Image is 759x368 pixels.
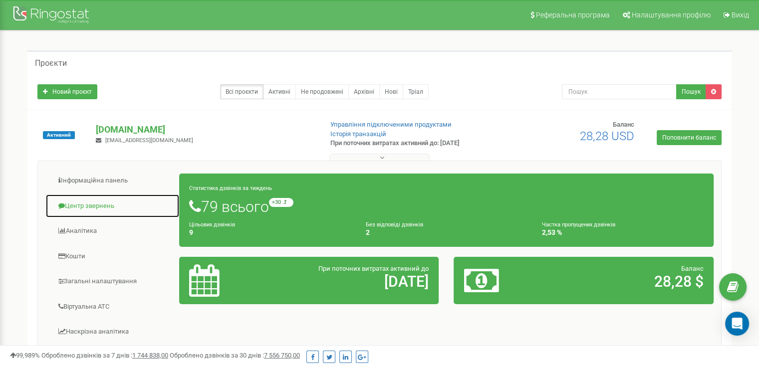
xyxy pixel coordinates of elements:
[96,123,314,136] p: [DOMAIN_NAME]
[330,121,452,128] a: Управління підключеними продуктами
[263,84,296,99] a: Активні
[45,194,180,218] a: Центр звернень
[45,295,180,319] a: Віртуальна АТС
[189,229,351,236] h4: 9
[45,320,180,344] a: Наскрізна аналітика
[264,352,300,359] u: 7 556 750,00
[379,84,403,99] a: Нові
[105,137,193,144] span: [EMAIL_ADDRESS][DOMAIN_NAME]
[269,198,293,207] small: +30
[542,229,704,236] h4: 2,53 %
[132,352,168,359] u: 1 744 838,00
[220,84,263,99] a: Всі проєкти
[189,185,272,191] small: Статистика дзвінків за тиждень
[318,265,429,272] span: При поточних витратах активний до
[45,169,180,193] a: Інформаційна панель
[330,130,386,138] a: Історія транзакцій
[366,221,423,228] small: Без відповіді дзвінків
[295,84,349,99] a: Не продовжені
[348,84,380,99] a: Архівні
[189,221,235,228] small: Цільових дзвінків
[732,11,749,19] span: Вихід
[37,84,97,99] a: Новий проєкт
[330,139,490,148] p: При поточних витратах активний до: [DATE]
[549,273,704,290] h2: 28,28 $
[189,198,704,215] h1: 79 всього
[613,121,634,128] span: Баланс
[676,84,706,99] button: Пошук
[274,273,429,290] h2: [DATE]
[35,59,67,68] h5: Проєкти
[536,11,610,19] span: Реферальна програма
[43,131,75,139] span: Активний
[542,221,615,228] small: Частка пропущених дзвінків
[366,229,527,236] h4: 2
[10,352,40,359] span: 99,989%
[632,11,711,19] span: Налаштування профілю
[45,244,180,269] a: Кошти
[562,84,677,99] input: Пошук
[580,129,634,143] span: 28,28 USD
[170,352,300,359] span: Оброблено дзвінків за 30 днів :
[41,352,168,359] span: Оброблено дзвінків за 7 днів :
[403,84,429,99] a: Тріал
[45,219,180,243] a: Аналiтика
[725,312,749,336] div: Open Intercom Messenger
[681,265,704,272] span: Баланс
[657,130,722,145] a: Поповнити баланс
[45,269,180,294] a: Загальні налаштування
